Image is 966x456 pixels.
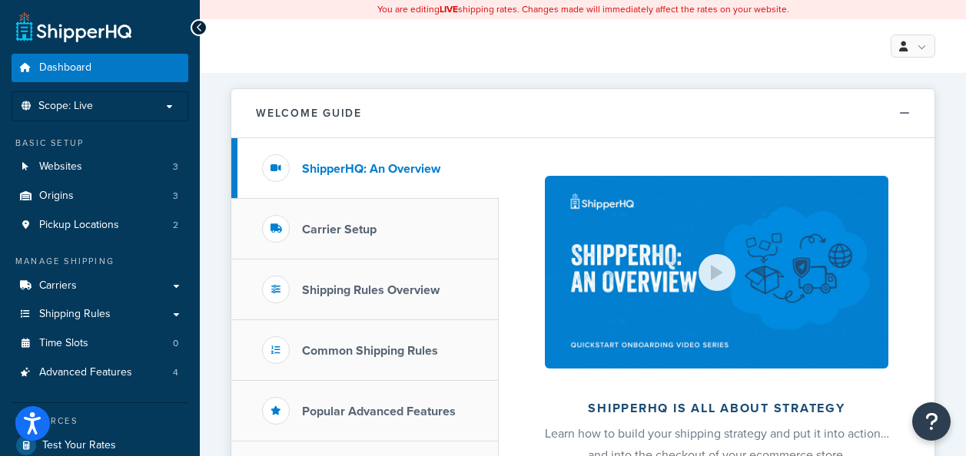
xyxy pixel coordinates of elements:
span: Test Your Rates [42,439,116,452]
span: 0 [173,337,178,350]
li: Origins [12,182,188,210]
span: Shipping Rules [39,308,111,321]
span: Origins [39,190,74,203]
span: 2 [173,219,178,232]
a: Advanced Features4 [12,359,188,387]
div: Resources [12,415,188,428]
span: 4 [173,366,178,379]
li: Time Slots [12,329,188,358]
a: Shipping Rules [12,300,188,329]
h3: Common Shipping Rules [302,344,438,358]
span: Time Slots [39,337,88,350]
h2: Welcome Guide [256,107,362,119]
a: Pickup Locations2 [12,211,188,240]
li: Pickup Locations [12,211,188,240]
span: Websites [39,160,82,173]
span: Advanced Features [39,366,132,379]
span: 3 [173,190,178,203]
a: Time Slots0 [12,329,188,358]
li: Advanced Features [12,359,188,387]
div: Basic Setup [12,137,188,150]
a: Websites3 [12,153,188,181]
span: Carriers [39,279,77,292]
button: Welcome Guide [231,89,934,138]
li: Websites [12,153,188,181]
h3: Shipping Rules Overview [302,283,440,297]
h3: Popular Advanced Features [302,405,456,418]
div: Manage Shipping [12,255,188,268]
a: Origins3 [12,182,188,210]
a: Dashboard [12,54,188,82]
button: Open Resource Center [912,402,951,441]
span: 3 [173,160,178,173]
h3: ShipperHQ: An Overview [302,162,440,176]
h3: Carrier Setup [302,223,377,236]
span: Scope: Live [38,100,93,113]
h2: ShipperHQ is all about strategy [539,401,894,415]
span: Pickup Locations [39,219,119,232]
a: Carriers [12,272,188,300]
img: ShipperHQ is all about strategy [545,176,888,368]
b: LIVE [440,2,458,16]
span: Dashboard [39,61,91,74]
